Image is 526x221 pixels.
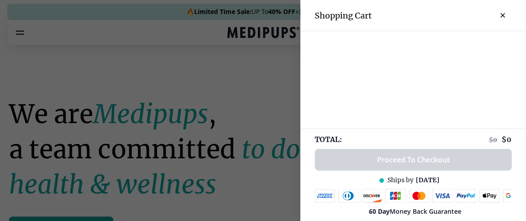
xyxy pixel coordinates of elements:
[338,189,358,203] img: diners-club
[315,189,335,203] img: amex
[489,136,497,144] span: $ 0
[493,6,512,24] button: close-cart
[385,189,405,203] img: jcb
[416,176,439,184] span: [DATE]
[432,189,452,203] img: visa
[503,189,523,203] img: google
[409,189,429,203] img: mastercard
[315,134,342,144] span: TOTAL:
[362,189,382,203] img: discover
[456,189,476,203] img: paypal
[369,207,390,216] strong: 60 Day
[502,135,512,144] span: $ 0
[369,207,461,216] span: Money Back Guarantee
[387,176,414,184] span: Ships by
[479,189,499,203] img: apple
[315,10,372,21] h3: Shopping Cart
